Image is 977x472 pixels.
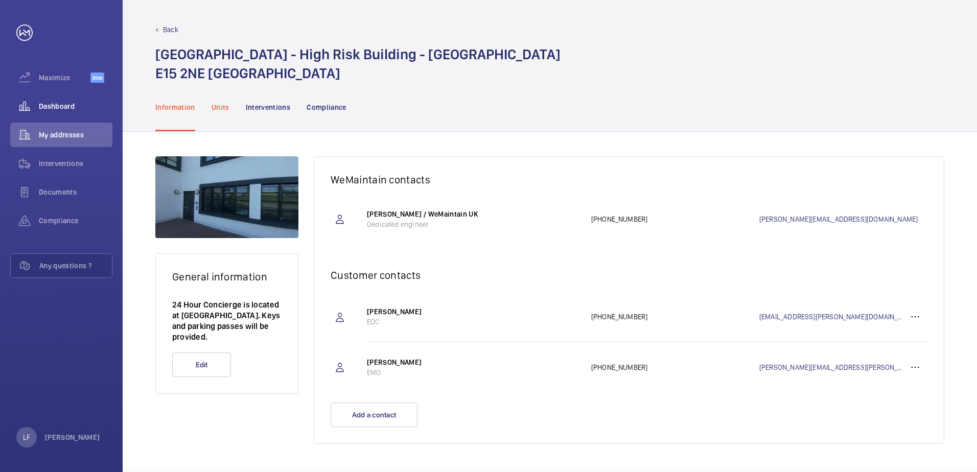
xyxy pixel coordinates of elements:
[367,219,581,229] p: Dedicated engineer
[591,362,759,372] p: [PHONE_NUMBER]
[246,102,291,112] p: Interventions
[90,73,104,83] span: Beta
[45,432,100,442] p: [PERSON_NAME]
[367,367,581,377] p: EMO
[759,312,903,322] a: [EMAIL_ADDRESS][PERSON_NAME][DOMAIN_NAME]
[39,187,112,197] span: Documents
[155,102,195,112] p: Information
[367,209,581,219] p: [PERSON_NAME] / WeMaintain UK
[759,214,927,224] a: [PERSON_NAME][EMAIL_ADDRESS][DOMAIN_NAME]
[23,432,30,442] p: LF
[39,216,112,226] span: Compliance
[367,317,581,327] p: EOC
[39,130,112,140] span: My addresses
[163,25,178,35] p: Back
[39,73,90,83] span: Maximize
[155,45,561,83] h1: [GEOGRAPHIC_DATA] - High Risk Building - [GEOGRAPHIC_DATA] E15 2NE [GEOGRAPHIC_DATA]
[39,261,112,271] span: Any questions ?
[172,299,282,342] p: 24 Hour Concierge is located at [GEOGRAPHIC_DATA]. Keys and parking passes will be provided.
[331,403,417,427] button: Add a contact
[39,101,112,111] span: Dashboard
[367,306,581,317] p: [PERSON_NAME]
[759,362,903,372] a: [PERSON_NAME][EMAIL_ADDRESS][PERSON_NAME][DOMAIN_NAME]
[331,269,927,281] h2: Customer contacts
[331,173,927,186] h2: WeMaintain contacts
[172,352,231,377] button: Edit
[172,270,282,283] h2: General information
[307,102,346,112] p: Compliance
[39,158,112,169] span: Interventions
[591,214,759,224] p: [PHONE_NUMBER]
[591,312,759,322] p: [PHONE_NUMBER]
[367,357,581,367] p: [PERSON_NAME]
[212,102,229,112] p: Units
